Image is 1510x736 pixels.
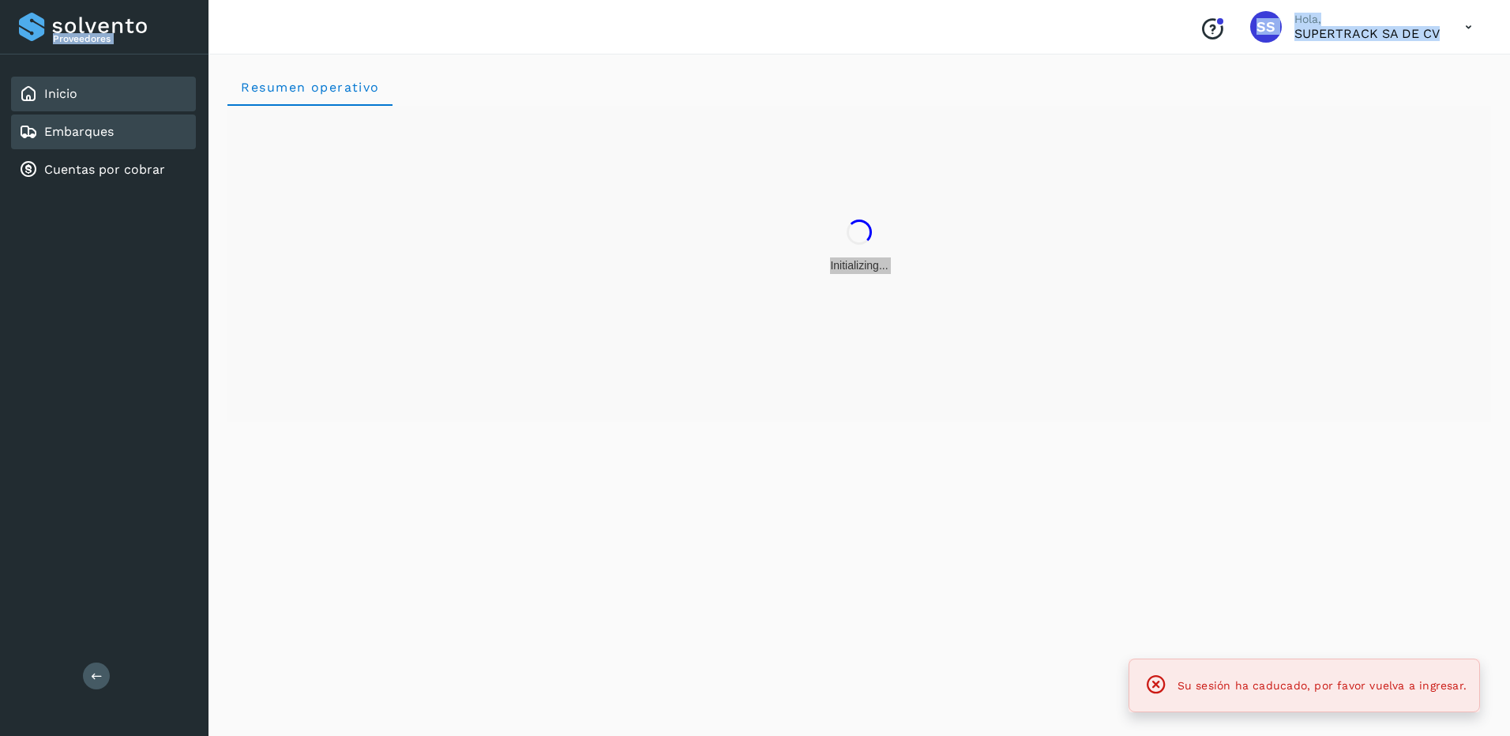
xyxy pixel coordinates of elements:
[44,86,77,101] a: Inicio
[44,124,114,139] a: Embarques
[1294,13,1440,26] p: Hola,
[240,80,380,95] span: Resumen operativo
[11,152,196,187] div: Cuentas por cobrar
[11,115,196,149] div: Embarques
[11,77,196,111] div: Inicio
[53,33,190,44] p: Proveedores
[44,162,165,177] a: Cuentas por cobrar
[1294,26,1440,41] p: SUPERTRACK SA DE CV
[1178,679,1467,692] span: Su sesión ha caducado, por favor vuelva a ingresar.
